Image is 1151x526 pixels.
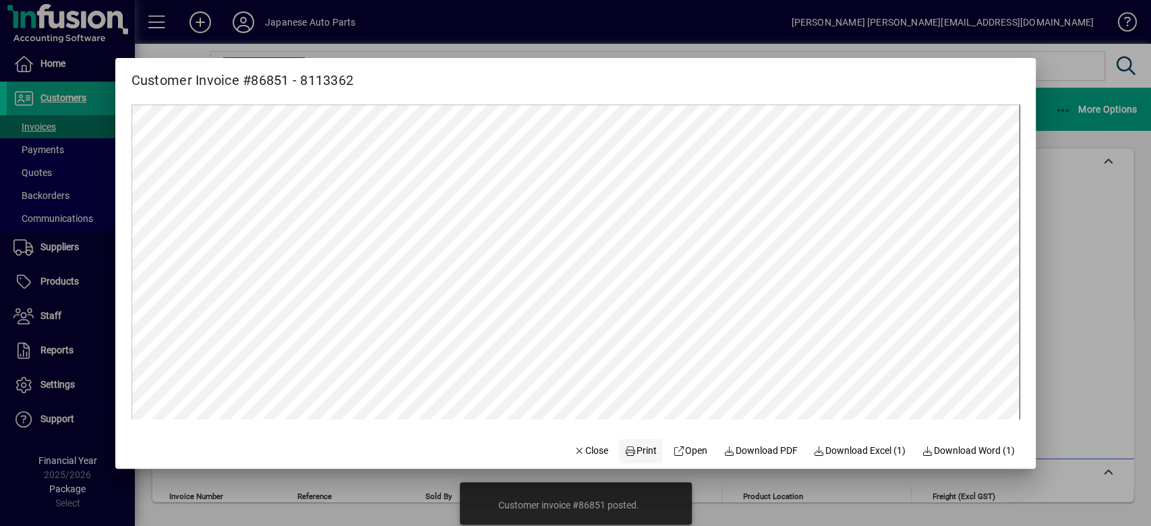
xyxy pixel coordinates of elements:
button: Close [568,439,614,463]
h2: Customer Invoice #86851 - 8113362 [115,58,370,91]
span: Open [673,444,707,458]
button: Print [619,439,662,463]
a: Open [668,439,713,463]
a: Download PDF [718,439,803,463]
span: Print [625,444,657,458]
button: Download Excel (1) [808,439,911,463]
span: Download PDF [724,444,798,458]
button: Download Word (1) [916,439,1020,463]
span: Download Word (1) [922,444,1015,458]
span: Download Excel (1) [813,444,906,458]
span: Close [574,444,609,458]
